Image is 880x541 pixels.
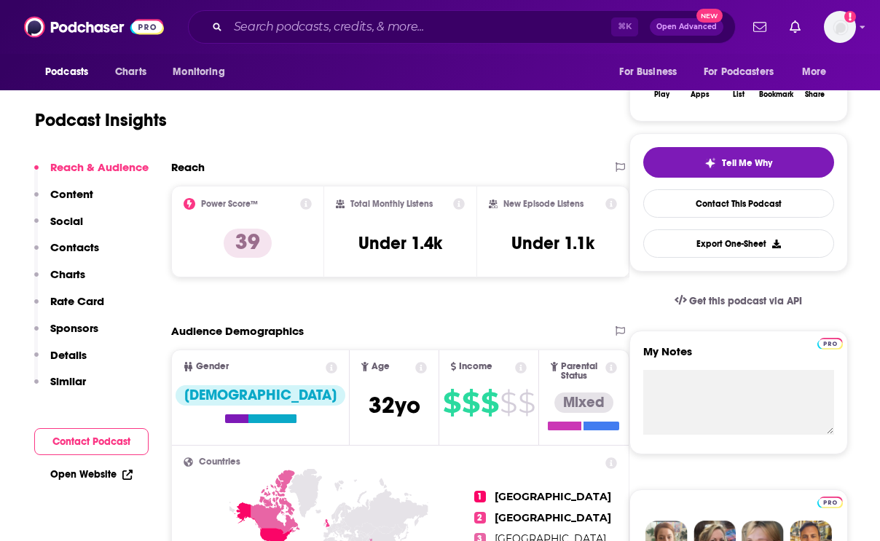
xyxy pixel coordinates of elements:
[115,62,146,82] span: Charts
[643,147,834,178] button: tell me why sparkleTell Me Why
[643,229,834,258] button: Export One-Sheet
[784,15,806,39] a: Show notifications dropdown
[35,58,107,86] button: open menu
[817,497,843,508] img: Podchaser Pro
[34,267,85,294] button: Charts
[495,511,611,524] span: [GEOGRAPHIC_DATA]
[34,160,149,187] button: Reach & Audience
[518,391,535,414] span: $
[50,468,133,481] a: Open Website
[50,374,86,388] p: Similar
[171,160,205,174] h2: Reach
[50,321,98,335] p: Sponsors
[643,189,834,218] a: Contact This Podcast
[358,232,442,254] h3: Under 1.4k
[802,62,827,82] span: More
[176,385,345,406] div: [DEMOGRAPHIC_DATA]
[369,391,420,419] span: 32 yo
[663,283,814,319] a: Get this podcast via API
[704,157,716,169] img: tell me why sparkle
[228,15,611,39] input: Search podcasts, credits, & more...
[35,109,167,131] h1: Podcast Insights
[34,428,149,455] button: Contact Podcast
[196,362,229,371] span: Gender
[50,240,99,254] p: Contacts
[503,199,584,209] h2: New Episode Listens
[817,338,843,350] img: Podchaser Pro
[459,362,492,371] span: Income
[495,490,611,503] span: [GEOGRAPHIC_DATA]
[45,62,88,82] span: Podcasts
[34,348,87,375] button: Details
[50,214,83,228] p: Social
[656,23,717,31] span: Open Advanced
[817,336,843,350] a: Pro website
[224,229,272,258] p: 39
[50,348,87,362] p: Details
[694,58,795,86] button: open menu
[650,18,723,36] button: Open AdvancedNew
[619,62,677,82] span: For Business
[561,362,602,381] span: Parental Status
[162,58,243,86] button: open menu
[462,391,479,414] span: $
[817,494,843,508] a: Pro website
[844,11,856,23] svg: Add a profile image
[722,157,772,169] span: Tell Me Why
[500,391,516,414] span: $
[759,90,793,99] div: Bookmark
[199,457,240,467] span: Countries
[747,15,772,39] a: Show notifications dropdown
[50,160,149,174] p: Reach & Audience
[50,294,104,308] p: Rate Card
[443,391,460,414] span: $
[34,240,99,267] button: Contacts
[34,294,104,321] button: Rate Card
[733,90,745,99] div: List
[50,187,93,201] p: Content
[611,17,638,36] span: ⌘ K
[474,491,486,502] span: 1
[696,9,723,23] span: New
[554,392,613,413] div: Mixed
[643,344,834,370] label: My Notes
[689,295,802,307] span: Get this podcast via API
[654,90,669,99] div: Play
[691,90,710,99] div: Apps
[609,58,695,86] button: open menu
[188,10,736,44] div: Search podcasts, credits, & more...
[201,199,258,209] h2: Power Score™
[34,321,98,348] button: Sponsors
[824,11,856,43] span: Logged in as alignPR
[24,13,164,41] img: Podchaser - Follow, Share and Rate Podcasts
[704,62,774,82] span: For Podcasters
[50,267,85,281] p: Charts
[824,11,856,43] button: Show profile menu
[805,90,825,99] div: Share
[474,512,486,524] span: 2
[34,374,86,401] button: Similar
[171,324,304,338] h2: Audience Demographics
[372,362,390,371] span: Age
[481,391,498,414] span: $
[350,199,433,209] h2: Total Monthly Listens
[511,232,594,254] h3: Under 1.1k
[106,58,155,86] a: Charts
[173,62,224,82] span: Monitoring
[34,187,93,214] button: Content
[34,214,83,241] button: Social
[792,58,845,86] button: open menu
[824,11,856,43] img: User Profile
